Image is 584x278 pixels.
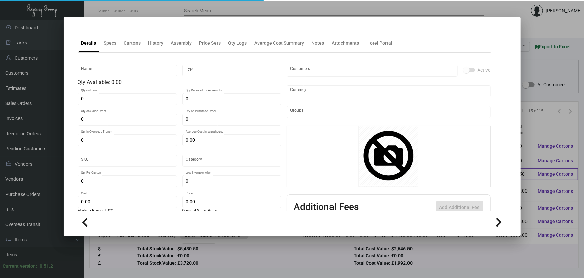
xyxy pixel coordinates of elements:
div: Specs [104,40,117,47]
div: Notes [312,40,324,47]
input: Add new.. [290,109,487,115]
span: Add Additional Fee [439,205,480,210]
div: Hotel Portal [367,40,393,47]
button: Add Additional Fee [436,201,483,213]
div: Qty Available: 0.00 [78,78,281,86]
div: Qty Logs [228,40,247,47]
div: Attachments [332,40,359,47]
div: Cartons [124,40,141,47]
div: Assembly [171,40,192,47]
div: History [148,40,164,47]
div: Current version: [3,263,37,270]
div: 0.51.2 [40,263,53,270]
input: Add new.. [290,68,454,73]
div: Details [81,40,96,47]
div: Price Sets [199,40,221,47]
h2: Additional Fees [294,201,359,213]
span: Active [478,66,491,74]
div: Average Cost Summary [255,40,304,47]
